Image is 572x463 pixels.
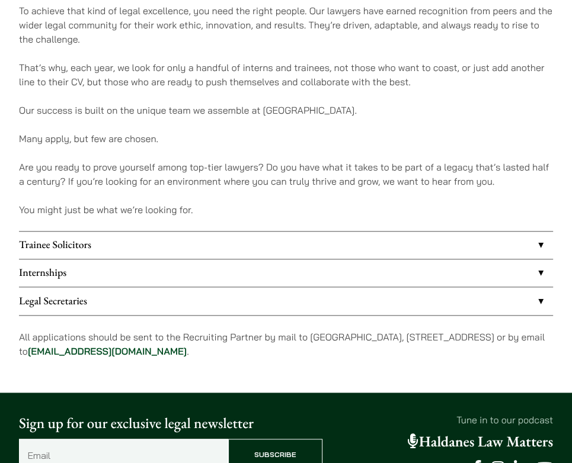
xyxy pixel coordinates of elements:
p: Tune in to our podcast [339,413,553,427]
a: Haldanes Law Matters [408,432,553,451]
a: Legal Secretaries [19,287,553,314]
p: Our success is built on the unique team we assemble at [GEOGRAPHIC_DATA]. [19,103,553,117]
p: Sign up for our exclusive legal newsletter [19,413,322,435]
a: Trainee Solicitors [19,231,553,259]
p: To achieve that kind of legal excellence, you need the right people. Our lawyers have earned reco... [19,4,553,46]
p: You might just be what we’re looking for. [19,202,553,217]
a: Internships [19,259,553,287]
p: Are you ready to prove yourself among top-tier lawyers? Do you have what it takes to be part of a... [19,160,553,188]
p: Many apply, but few are chosen. [19,131,553,146]
p: All applications should be sent to the Recruiting Partner by mail to [GEOGRAPHIC_DATA], [STREET_A... [19,330,553,358]
a: [EMAIL_ADDRESS][DOMAIN_NAME] [28,345,187,357]
p: That’s why, each year, we look for only a handful of interns and trainees, not those who want to ... [19,60,553,89]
